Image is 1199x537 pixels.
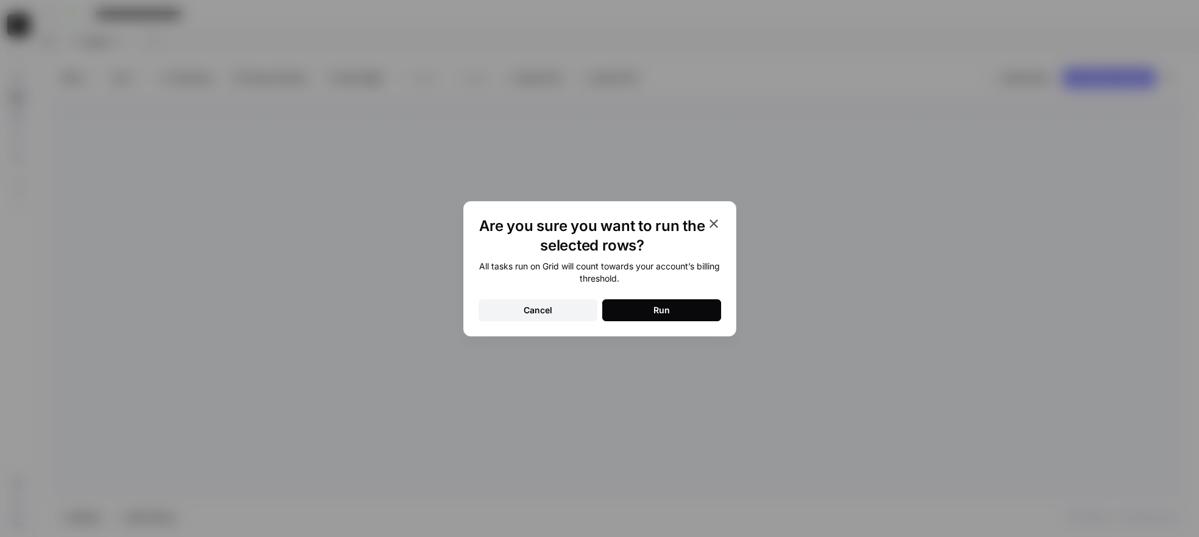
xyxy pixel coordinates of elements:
[602,299,721,321] button: Run
[479,299,597,321] button: Cancel
[653,304,670,316] div: Run
[479,216,706,255] h1: Are you sure you want to run the selected rows?
[524,304,552,316] div: Cancel
[479,260,721,285] div: All tasks run on Grid will count towards your account’s billing threshold.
